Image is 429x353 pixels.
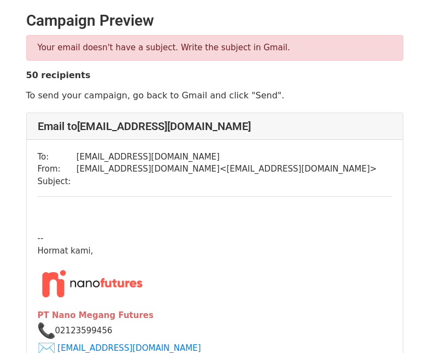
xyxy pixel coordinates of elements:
[77,163,377,175] td: [EMAIL_ADDRESS][DOMAIN_NAME] < [EMAIL_ADDRESS][DOMAIN_NAME] >
[26,90,403,101] p: To send your campaign, go back to Gmail and click "Send".
[38,257,147,309] img: AIorK4yd31WG4n2ZnGOxyXWNLcPmvAEffo1kFNVxbC6PkGv8Ld4TQfBbBQivLp1y1btz7J7O5Txyboy-uhg9
[38,233,44,243] span: --
[38,175,77,188] td: Subject:
[26,70,91,80] strong: 50 recipients
[38,151,77,163] td: To:
[38,322,55,339] img: 📞
[38,163,77,175] td: From:
[26,11,403,30] h2: Campaign Preview
[38,120,392,133] h4: Email to [EMAIL_ADDRESS][DOMAIN_NAME]
[57,343,201,352] a: [EMAIL_ADDRESS][DOMAIN_NAME]
[38,42,392,54] p: Your email doesn't have a subject. Write the subject in Gmail.
[38,310,154,320] font: PT Nano Megang Futures
[77,151,377,163] td: [EMAIL_ADDRESS][DOMAIN_NAME]
[38,322,392,339] div: 02123599456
